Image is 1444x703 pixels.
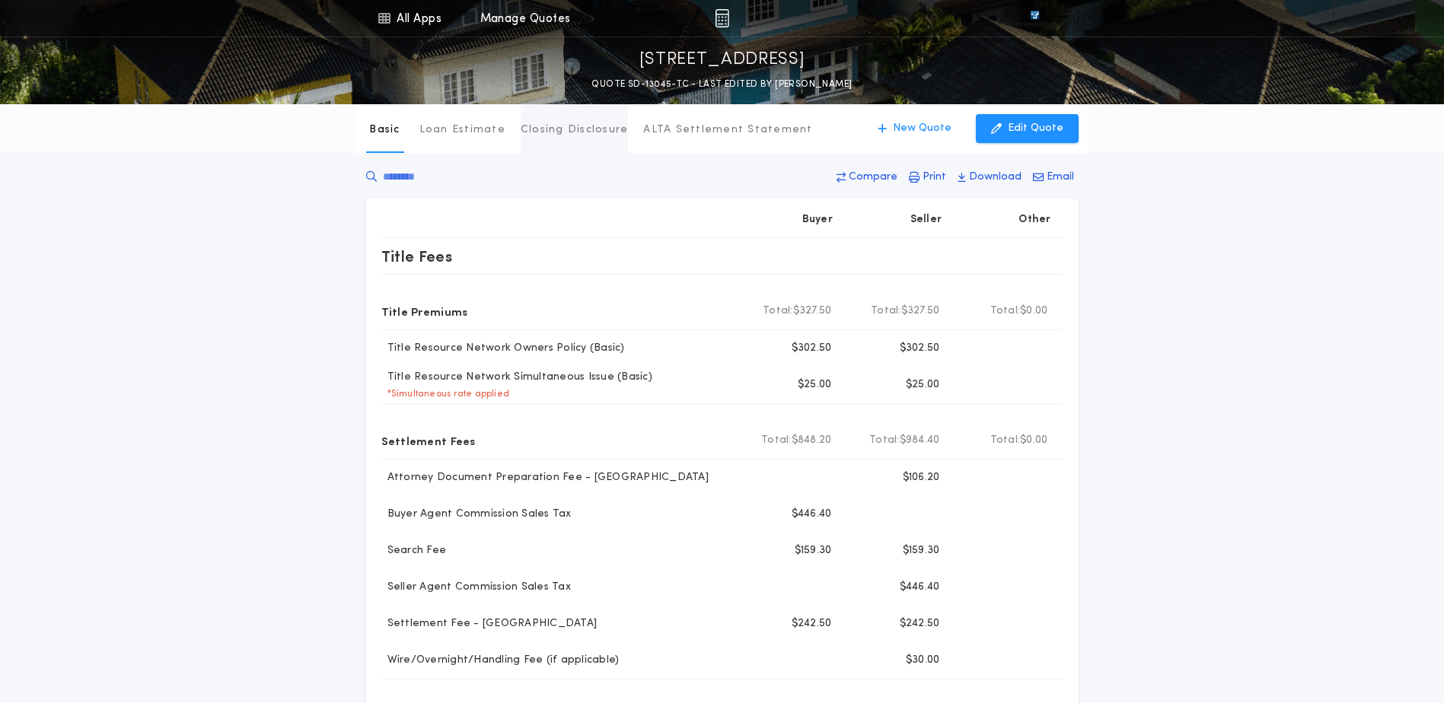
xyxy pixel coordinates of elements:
p: Buyer [802,212,833,227]
button: Edit Quote [976,114,1079,143]
span: $0.00 [1020,433,1047,448]
button: New Quote [862,114,967,143]
p: Loan Estimate [419,122,505,138]
button: Compare [832,164,902,191]
p: ALTA Settlement Statement [643,122,812,138]
p: $25.00 [906,377,940,393]
p: Seller Agent Commission Sales Tax [381,580,571,595]
p: Title Premiums [381,299,468,323]
p: Settlement Fee - [GEOGRAPHIC_DATA] [381,616,598,631]
span: $0.00 [1020,304,1047,319]
p: $446.40 [792,507,832,522]
p: $302.50 [792,341,832,356]
p: $242.50 [792,616,832,631]
p: Closing Disclosure [521,122,629,138]
p: Edit Quote [1008,121,1063,136]
span: $327.50 [793,304,832,319]
b: Total: [990,304,1021,319]
span: $327.50 [901,304,940,319]
b: Total: [871,304,901,319]
p: Seller [910,212,942,227]
b: Total: [761,433,792,448]
p: Title Fees [381,244,453,269]
span: $984.40 [900,433,940,448]
p: Title Resource Network Simultaneous Issue (Basic) [381,370,652,385]
p: * Simultaneous rate applied [381,388,510,400]
p: New Quote [893,121,952,136]
img: img [715,9,729,27]
p: $30.00 [906,653,940,668]
p: Settlement Fees [381,428,476,453]
b: Total: [763,304,793,319]
button: Email [1028,164,1079,191]
p: Other [1018,212,1050,227]
button: Download [953,164,1026,191]
b: Total: [990,433,1021,448]
p: Basic [369,122,400,138]
span: $848.20 [792,433,832,448]
p: Title Resource Network Owners Policy (Basic) [381,341,625,356]
p: $159.30 [903,543,940,558]
p: Buyer Agent Commission Sales Tax [381,507,572,522]
p: $242.50 [900,616,940,631]
p: $25.00 [798,377,832,393]
img: vs-icon [1003,11,1066,26]
p: $159.30 [795,543,832,558]
b: Total: [869,433,900,448]
p: Attorney Document Preparation Fee - [GEOGRAPHIC_DATA] [381,470,709,485]
p: $106.20 [903,470,940,485]
p: QUOTE SD-13045-TC - LAST EDITED BY [PERSON_NAME] [591,77,852,92]
p: Email [1047,170,1074,185]
p: Search Fee [381,543,447,558]
p: Compare [849,170,897,185]
p: Print [923,170,946,185]
button: Print [904,164,951,191]
p: Download [969,170,1022,185]
p: $446.40 [900,580,940,595]
p: Wire/Overnight/Handling Fee (if applicable) [381,653,620,668]
p: [STREET_ADDRESS] [639,48,805,72]
p: $302.50 [900,341,940,356]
